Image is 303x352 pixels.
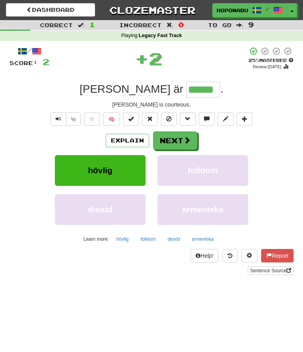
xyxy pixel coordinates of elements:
span: Incorrect [119,22,162,28]
span: + [135,47,149,70]
div: Mastered [248,57,294,64]
a: Sentence Source [248,266,294,275]
span: 1 [90,21,95,28]
button: hövlig [112,233,133,245]
button: Reset to 0% Mastered (alt+r) [142,112,158,126]
button: Play sentence audio (ctl+space) [50,112,66,126]
span: 2 [149,49,163,68]
button: Ignore sentence (alt+i) [161,112,177,126]
span: 0 [178,21,184,28]
button: Discuss sentence (alt+u) [199,112,215,126]
small: Learn more: [84,236,109,242]
button: 🧠 [103,112,120,126]
button: armeniska [187,233,218,245]
button: folktom [157,155,248,186]
strong: Legacy Fast Track [139,33,182,38]
span: : [78,22,85,28]
span: Score: [9,60,38,66]
span: dioxid [88,205,112,214]
button: Next [153,131,197,150]
span: [PERSON_NAME] [80,83,170,95]
span: / [266,6,269,12]
button: Grammar (alt+g) [180,112,196,126]
span: : [236,22,243,28]
button: Edit sentence (alt+d) [218,112,234,126]
span: 9 [248,21,254,28]
span: hövlig [88,166,112,175]
button: Favorite sentence (alt+f) [84,112,100,126]
a: HopOnABus / [212,3,287,17]
a: Clozemaster [107,3,196,17]
button: hövlig [55,155,146,186]
button: Set this sentence to 100% Mastered (alt+m) [123,112,139,126]
button: Explain [106,134,149,147]
button: ½ [66,112,81,126]
button: dioxid [55,194,146,225]
button: folktom [136,233,160,245]
span: HopOnABus [217,7,248,14]
span: Correct [40,22,73,28]
button: armeniska [157,194,248,225]
button: Report [261,249,294,262]
button: Help! [191,249,219,262]
span: To go [208,22,232,28]
div: [PERSON_NAME] is courteous. [9,101,294,109]
a: Dashboard [6,3,95,17]
span: : [166,22,174,28]
span: 2 [43,57,49,67]
div: / [9,47,49,56]
span: . [220,83,223,95]
button: Round history (alt+y) [223,249,238,262]
button: dioxid [163,233,184,245]
span: folktom [188,166,218,175]
small: Review: [DATE] [253,64,281,69]
span: armeniska [182,205,223,214]
span: 25 % [249,58,259,63]
button: Add to collection (alt+a) [237,112,252,126]
span: är [174,83,183,95]
div: Text-to-speech controls [49,112,81,126]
